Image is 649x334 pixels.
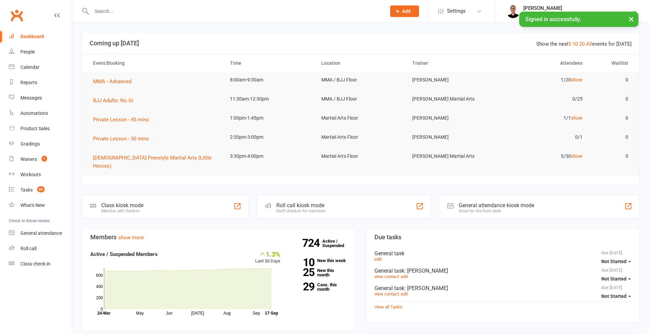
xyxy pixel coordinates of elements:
span: Settings [447,3,466,19]
div: Last 30 Days [255,250,280,265]
div: Workouts [20,172,41,177]
span: : [PERSON_NAME] [404,285,448,291]
td: 3:30pm-4:00pm [224,148,315,164]
div: Product Sales [20,126,50,131]
div: Staff check-in for members [276,209,326,213]
td: 0/25 [497,91,589,107]
a: 724Active / Suspended [322,234,352,253]
a: What's New [9,198,72,213]
div: Great for the front desk [459,209,534,213]
a: 20 [579,41,585,47]
div: Automations [20,110,48,116]
th: Trainer [406,55,497,72]
th: Attendees [497,55,589,72]
div: General attendance [20,230,62,236]
div: Gradings [20,141,40,147]
span: Private Lesson - 30 mins [93,136,149,142]
button: [DEMOGRAPHIC_DATA] Freestyle Martial Arts (Little Heroes) [93,154,218,170]
button: Private Lesson - 30 mins [93,135,154,143]
td: 5/30 [497,148,589,164]
td: MMA / BJJ Floor [315,91,406,107]
a: Workouts [9,167,72,182]
a: view contact [374,274,399,279]
button: BJJ Adults: No Gi [93,96,138,105]
div: General attendance kiosk mode [459,202,534,209]
a: Automations [9,106,72,121]
div: Messages [20,95,42,101]
span: : [PERSON_NAME] [404,268,448,274]
a: Clubworx [8,7,25,24]
a: 10 [572,41,578,47]
td: 1/1 [497,110,589,126]
a: All [586,41,592,47]
td: Martial Arts Floor [315,148,406,164]
span: Add [402,9,411,14]
span: Not Started [601,276,627,282]
div: Waivers [20,156,37,162]
a: View all Tasks [374,304,402,309]
div: Class check-in [20,261,50,267]
a: Roll call [9,241,72,256]
a: Messages [9,90,72,106]
div: [PERSON_NAME] Martial Arts and Fitness Academy [523,11,632,17]
span: 88 [37,186,45,192]
span: [DEMOGRAPHIC_DATA] Freestyle Martial Arts (Little Heroes) [93,155,212,169]
a: show [571,115,583,121]
a: 29Canx. this month [291,283,347,291]
div: [PERSON_NAME] [523,5,632,11]
div: Member self check-in [101,209,143,213]
a: General attendance kiosk mode [9,226,72,241]
button: Add [390,5,419,17]
td: Martial Arts Floor [315,110,406,126]
a: Reports [9,75,72,90]
strong: 10 [291,257,314,268]
strong: 25 [291,267,314,277]
button: MMA - Advanced [93,77,136,86]
h3: Due tasks [374,234,631,241]
div: General task [374,285,631,291]
span: Not Started [601,293,627,299]
span: Signed in successfully. [525,16,581,22]
td: [PERSON_NAME] Martial Arts [406,148,497,164]
span: 1 [42,156,47,162]
a: 5 [568,41,571,47]
a: show more [118,234,144,241]
a: Waivers 1 [9,152,72,167]
a: Class kiosk mode [9,256,72,272]
a: Tasks 88 [9,182,72,198]
a: edit [401,291,408,297]
td: 0 [589,72,634,88]
a: show [571,77,583,82]
td: 0 [589,129,634,145]
th: Time [224,55,315,72]
input: Search... [90,6,381,16]
td: 8:00am-9:30am [224,72,315,88]
img: thumb_image1729140307.png [506,4,520,18]
h3: Members [90,234,347,241]
a: 10New this week [291,258,347,263]
a: Dashboard [9,29,72,44]
td: MMA / BJJ Floor [315,72,406,88]
a: Product Sales [9,121,72,136]
span: MMA - Advanced [93,78,132,85]
div: Roll call [20,246,36,251]
strong: Active / Suspended Members [90,251,158,257]
div: What's New [20,202,45,208]
th: Location [315,55,406,72]
span: BJJ Adults: No Gi [93,97,133,104]
button: Not Started [601,273,631,285]
td: 0/1 [497,129,589,145]
div: Roll call kiosk mode [276,202,326,209]
th: Event/Booking [87,55,224,72]
td: 0 [589,91,634,107]
th: Waitlist [589,55,634,72]
a: edit [401,274,408,279]
td: 1:00pm-1:45pm [224,110,315,126]
strong: 724 [302,238,322,248]
td: [PERSON_NAME] Martial Arts [406,91,497,107]
span: Not Started [601,259,627,264]
td: [PERSON_NAME] [406,110,497,126]
div: Show the next events for [DATE] [536,40,632,48]
div: Tasks [20,187,33,193]
a: show [571,153,583,159]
